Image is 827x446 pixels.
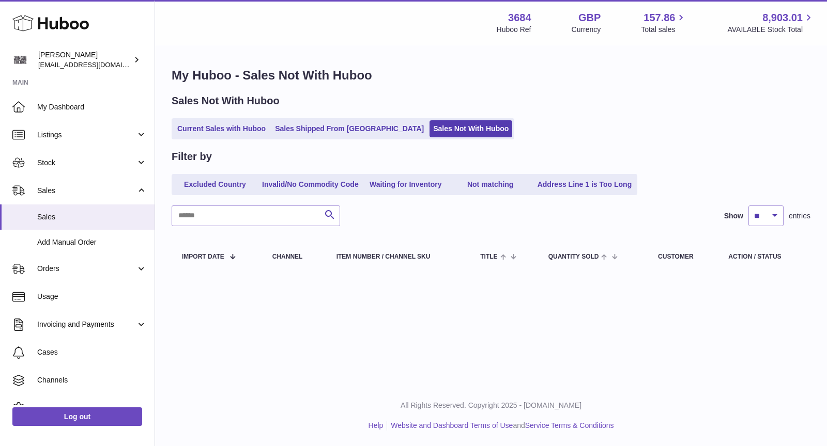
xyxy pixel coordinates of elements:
a: Sales Shipped From [GEOGRAPHIC_DATA] [271,120,427,137]
span: AVAILABLE Stock Total [727,25,815,35]
span: Invoicing and Payments [37,320,136,329]
span: Usage [37,292,147,301]
strong: GBP [578,11,601,25]
a: Not matching [449,176,532,193]
h2: Sales Not With Huboo [172,94,280,108]
span: My Dashboard [37,102,147,112]
span: Total sales [641,25,687,35]
div: Huboo Ref [497,25,531,35]
span: [EMAIL_ADDRESS][DOMAIN_NAME] [38,60,152,69]
div: Currency [572,25,601,35]
span: Title [480,253,497,260]
div: [PERSON_NAME] [38,50,131,70]
h1: My Huboo - Sales Not With Huboo [172,67,810,84]
img: theinternationalventure@gmail.com [12,52,28,68]
a: Help [369,421,384,429]
p: All Rights Reserved. Copyright 2025 - [DOMAIN_NAME] [163,401,819,410]
span: Quantity Sold [548,253,599,260]
a: Address Line 1 is Too Long [534,176,636,193]
span: Stock [37,158,136,168]
span: Listings [37,130,136,140]
div: Action / Status [728,253,800,260]
h2: Filter by [172,150,212,164]
a: Current Sales with Huboo [174,120,269,137]
strong: 3684 [508,11,531,25]
a: Invalid/No Commodity Code [258,176,362,193]
span: entries [789,211,810,221]
span: Sales [37,212,147,222]
a: Sales Not With Huboo [430,120,512,137]
span: Orders [37,264,136,274]
a: Service Terms & Conditions [525,421,614,429]
span: Add Manual Order [37,237,147,247]
span: 157.86 [644,11,675,25]
a: 157.86 Total sales [641,11,687,35]
a: Excluded Country [174,176,256,193]
a: Log out [12,407,142,426]
label: Show [724,211,743,221]
div: Customer [658,253,708,260]
span: 8,903.01 [762,11,803,25]
span: Settings [37,403,147,413]
span: Channels [37,375,147,385]
a: Website and Dashboard Terms of Use [391,421,513,429]
span: Import date [182,253,224,260]
span: Sales [37,186,136,196]
a: Waiting for Inventory [364,176,447,193]
div: Item Number / Channel SKU [336,253,460,260]
a: 8,903.01 AVAILABLE Stock Total [727,11,815,35]
span: Cases [37,347,147,357]
li: and [387,421,614,431]
div: Channel [272,253,316,260]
